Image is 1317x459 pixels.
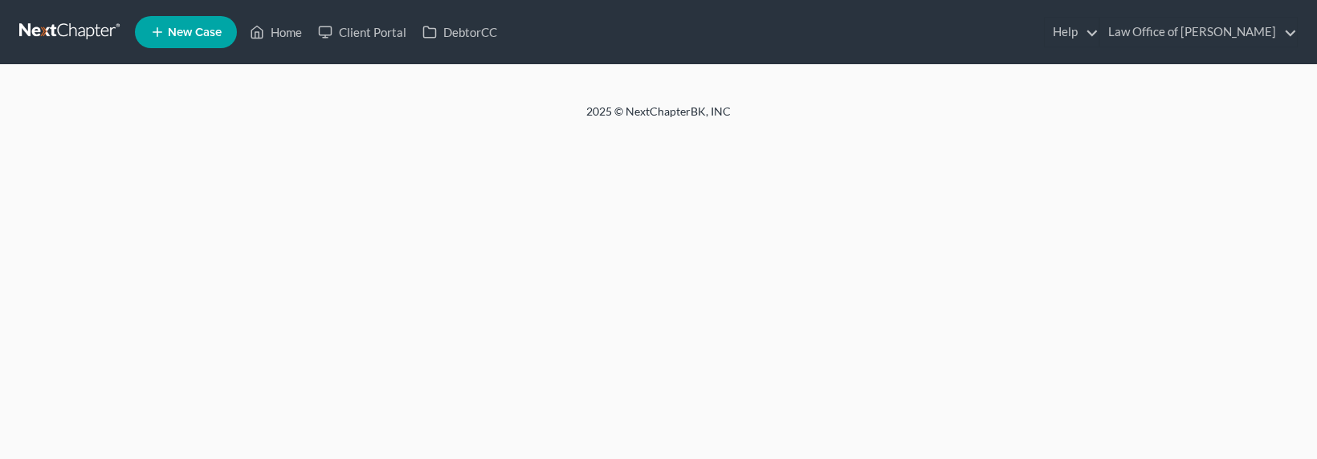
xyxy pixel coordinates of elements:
[1100,18,1297,47] a: Law Office of [PERSON_NAME]
[1045,18,1099,47] a: Help
[310,18,414,47] a: Client Portal
[242,18,310,47] a: Home
[201,104,1116,132] div: 2025 © NextChapterBK, INC
[135,16,237,48] new-legal-case-button: New Case
[414,18,505,47] a: DebtorCC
